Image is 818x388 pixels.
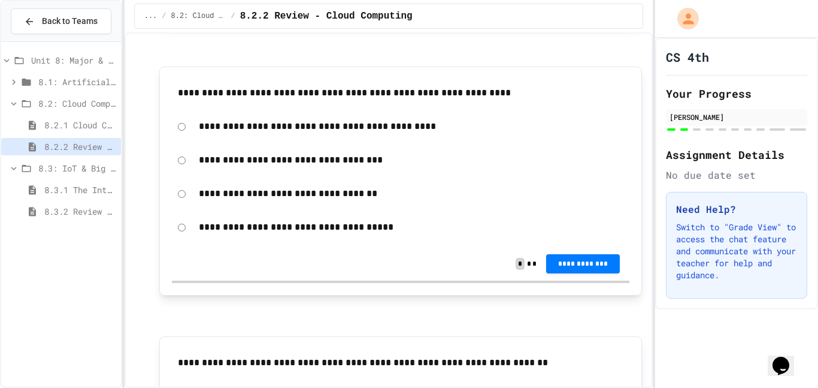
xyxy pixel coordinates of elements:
span: 8.2: Cloud Computing [38,97,116,110]
span: 8.2.1 Cloud Computing: Transforming the Digital World [44,119,116,131]
span: 8.3.1 The Internet of Things and Big Data: Our Connected Digital World [44,184,116,196]
span: 8.2: Cloud Computing [171,11,226,21]
span: 8.3: IoT & Big Data [38,162,116,175]
h2: Assignment Details [666,146,807,163]
h1: CS 4th [666,49,709,65]
iframe: chat widget [768,340,806,376]
div: [PERSON_NAME] [669,112,804,122]
h3: Need Help? [676,202,797,216]
span: Back to Teams [42,15,98,28]
h2: Your Progress [666,85,807,102]
span: 8.2.2 Review - Cloud Computing [44,140,116,153]
span: Unit 8: Major & Emerging Technologies [31,54,116,67]
span: / [162,11,166,21]
div: My Account [665,5,702,32]
div: No due date set [666,168,807,182]
button: Back to Teams [11,8,111,34]
span: ... [144,11,157,21]
span: 8.1: Artificial Intelligence Basics [38,76,116,88]
span: / [231,11,235,21]
span: 8.2.2 Review - Cloud Computing [240,9,413,23]
span: 8.3.2 Review - The Internet of Things and Big Data [44,205,116,218]
p: Switch to "Grade View" to access the chat feature and communicate with your teacher for help and ... [676,221,797,281]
